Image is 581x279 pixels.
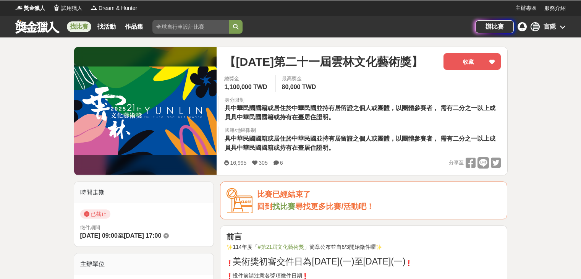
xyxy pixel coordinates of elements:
[90,4,137,12] a: LogoDream & Hunter
[225,135,495,151] span: 具中華民國國籍或居住於中華民國並持有居留證之個人或團體，以團體參賽者， 需有二分之一以上成員具中華民國國籍或持有在臺居住證明。
[80,225,100,230] span: 徵件期間
[257,202,272,211] span: 回到
[376,244,382,250] img: ✨
[449,157,464,169] span: 分享至
[476,20,514,33] a: 辦比賽
[67,21,91,32] a: 找比賽
[80,232,118,239] span: [DATE] 09:00
[272,202,295,211] a: 找比賽
[258,244,304,250] a: #第21屆文化藝術獎
[225,96,501,104] div: 身分限制
[515,4,537,12] a: 主辦專區
[90,4,98,11] img: Logo
[233,256,405,266] span: 美術獎初審交件日為[DATE](一)至[DATE](一)
[544,22,556,31] div: 言隱
[122,21,146,32] a: 作品集
[225,105,495,120] span: 具中華民國國籍或居住於中華民國並持有居留證之個人或團體，以團體參賽者， 需有二分之一以上成員具中華民國國籍或持有在臺居住證明。
[227,243,501,251] p: 114年度「 」簡章公布並自6/3開始徵件囉
[295,202,374,211] span: 尋找更多比賽/活動吧！
[544,4,566,12] a: 服務介紹
[74,253,214,275] div: 主辦單位
[227,232,242,241] strong: 前言
[74,67,217,155] img: Cover Image
[24,4,45,12] span: 獎金獵人
[227,260,233,266] img: ❗️
[224,84,267,90] span: 1,100,000 TWD
[531,22,540,31] div: 言
[15,4,45,12] a: Logo獎金獵人
[80,209,110,219] span: 已截止
[124,232,161,239] span: [DATE] 17:00
[227,273,233,279] img: ❗️
[74,182,214,203] div: 時間走期
[227,188,253,213] img: Icon
[224,53,422,70] span: 【[DATE]第二十一屆雲林文化藝術獎】
[53,4,60,11] img: Logo
[61,4,83,12] span: 試用獵人
[94,21,119,32] a: 找活動
[224,75,269,83] span: 總獎金
[118,232,124,239] span: 至
[15,4,23,11] img: Logo
[53,4,83,12] a: Logo試用獵人
[227,244,233,250] img: ✨
[280,160,283,166] span: 6
[302,273,308,279] img: ❗️
[225,127,501,134] div: 國籍/地區限制
[282,75,318,83] span: 最高獎金
[406,260,412,266] img: ❗️
[152,20,229,34] input: 全球自行車設計比賽
[443,53,501,70] button: 收藏
[99,4,137,12] span: Dream & Hunter
[257,188,501,201] div: 比賽已經結束了
[282,84,316,90] span: 80,000 TWD
[259,160,267,166] span: 305
[230,160,246,166] span: 16,995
